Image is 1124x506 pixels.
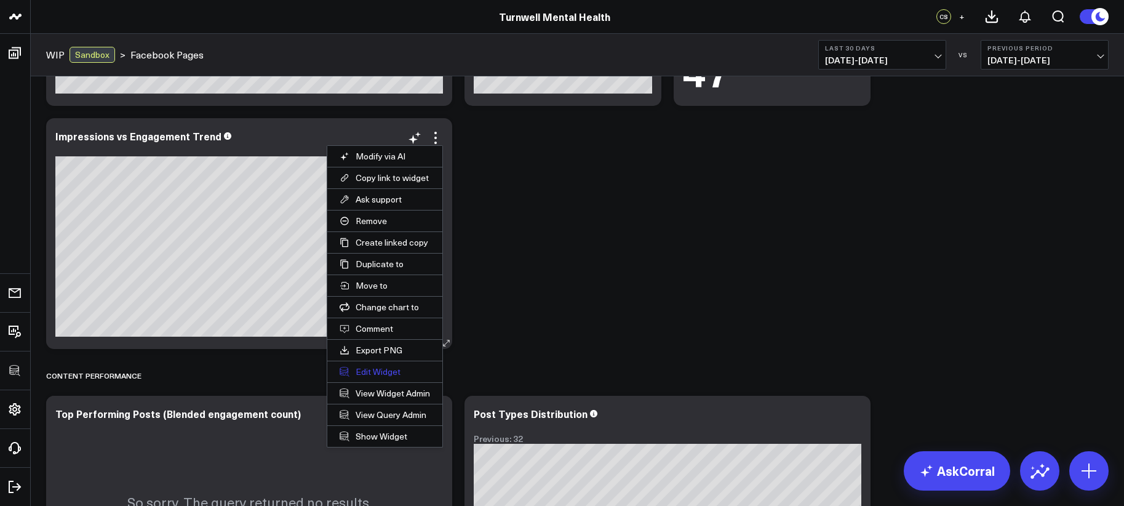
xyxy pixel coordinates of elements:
[952,51,975,58] div: VS
[981,40,1109,70] button: Previous Period[DATE]-[DATE]
[959,12,965,21] span: +
[46,361,141,390] div: Content Performance
[825,55,939,65] span: [DATE] - [DATE]
[327,167,442,188] button: Copy link to widget
[683,52,728,90] div: 47
[130,48,204,62] a: Facebook Pages
[818,40,946,70] button: Last 30 Days[DATE]-[DATE]
[499,10,610,23] a: Turnwell Mental Health
[327,297,442,318] button: Change chart to
[825,44,939,52] b: Last 30 Days
[936,9,951,24] div: CS
[55,407,301,420] div: Top Performing Posts (Blended engagement count)
[474,407,588,420] div: Post Types Distribution
[904,451,1010,491] a: AskCorral
[327,146,442,167] button: Modify via AI
[327,340,442,361] button: Export PNG
[327,318,442,339] button: Comment
[474,434,861,444] div: Previous: 32
[46,47,126,63] div: >
[55,129,221,143] div: Impressions vs Engagement Trend
[327,426,442,447] a: Show Widget
[327,404,442,425] a: View Query Admin
[954,9,969,24] button: +
[327,254,442,275] button: Duplicate to
[327,361,442,382] button: Edit Widget
[987,44,1102,52] b: Previous Period
[70,47,115,63] div: Sandbox
[327,383,442,404] a: View Widget Admin
[327,275,442,296] button: Move to
[46,48,65,62] a: WIP
[327,232,442,253] button: Create linked copy
[987,55,1102,65] span: [DATE] - [DATE]
[327,189,442,210] button: Ask support
[327,211,442,231] button: Remove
